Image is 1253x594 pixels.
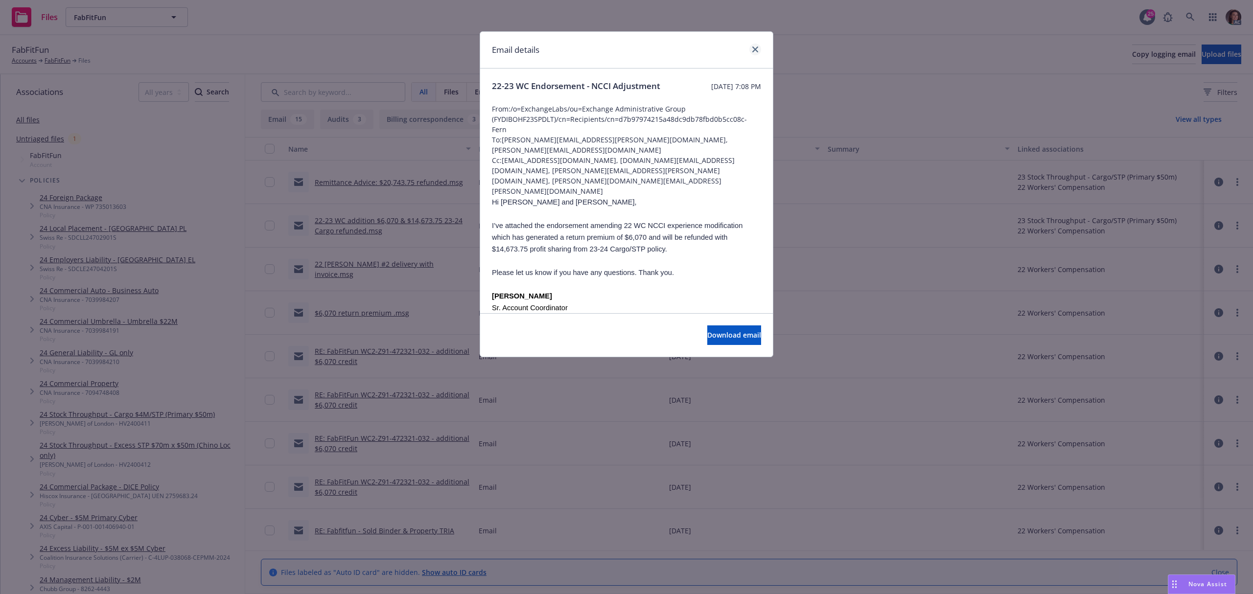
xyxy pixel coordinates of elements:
[1168,575,1181,594] div: Drag to move
[1168,574,1235,594] button: Nova Assist
[1188,580,1227,588] span: Nova Assist
[707,325,761,345] button: Download email
[492,222,743,253] span: I’ve attached the endorsement amending 22 WC NCCI experience modification which has generated a r...
[492,44,539,56] h1: Email details
[711,81,761,91] span: [DATE] 7:08 PM
[749,44,761,55] a: close
[492,135,761,155] span: To: [PERSON_NAME][EMAIL_ADDRESS][PERSON_NAME][DOMAIN_NAME], [PERSON_NAME][EMAIL_ADDRESS][DOMAIN_N...
[492,304,568,312] span: Sr. Account Coordinator
[492,292,552,300] span: [PERSON_NAME]
[492,80,660,92] span: 22-23 WC Endorsement - NCCI Adjustment
[492,104,761,135] span: From: /o=ExchangeLabs/ou=Exchange Administrative Group (FYDIBOHF23SPDLT)/cn=Recipients/cn=d7b9797...
[492,155,761,196] span: Cc: [EMAIL_ADDRESS][DOMAIN_NAME], [DOMAIN_NAME][EMAIL_ADDRESS][DOMAIN_NAME], [PERSON_NAME][EMAIL_...
[492,269,674,276] span: Please let us know if you have any questions. Thank you.
[492,198,637,206] span: Hi [PERSON_NAME] and [PERSON_NAME],
[707,330,761,340] span: Download email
